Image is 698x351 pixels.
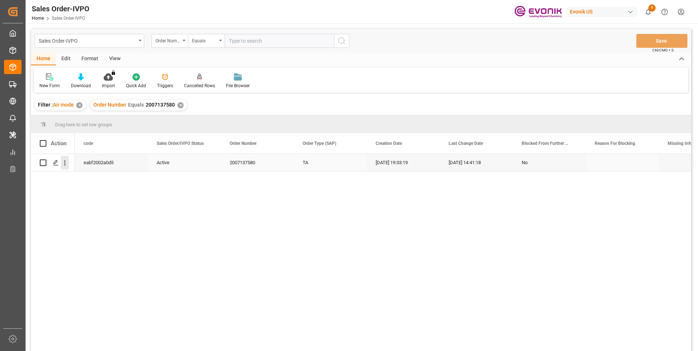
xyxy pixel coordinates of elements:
span: Reason For Blocking [595,141,635,146]
span: Ctrl/CMD + S [652,47,674,53]
span: 9 [648,4,656,12]
div: [DATE] 14:41:18 [440,154,513,171]
input: Type to search [225,34,334,48]
button: Evonik US [567,5,640,19]
div: Press SPACE to select this row. [31,154,75,171]
div: Format [76,53,104,65]
div: Equals [192,36,217,44]
div: Sales Order-IVPO [32,3,89,14]
span: Creation Date [376,141,402,146]
div: View [104,53,126,65]
div: New Form [39,82,60,89]
div: eabf2002a0d5 [75,154,148,171]
span: Last Change Date [449,141,483,146]
span: code [84,141,93,146]
div: [DATE] 19:33:19 [367,154,440,171]
div: File Browser [226,82,250,89]
span: Blocked From Further Processing [522,141,571,146]
div: Evonik US [567,7,637,17]
div: Sales Order-IVPO [39,36,136,45]
div: TA [294,154,367,171]
div: ✕ [76,102,83,108]
div: No [522,154,577,171]
span: Order Number [230,141,257,146]
div: Download [71,82,91,89]
button: open menu [152,34,188,48]
span: Equals [128,102,144,108]
div: Home [31,53,56,65]
div: Cancelled Rows [184,82,215,89]
span: Sales Order/IVPO Status [157,141,204,146]
button: Help Center [656,4,673,20]
button: open menu [35,34,144,48]
img: Evonik-brand-mark-Deep-Purple-RGB.jpeg_1700498283.jpeg [514,5,562,18]
span: Order Type (SAP) [303,141,336,146]
div: Action [51,140,66,147]
div: ✕ [177,102,184,108]
div: Edit [56,53,76,65]
button: show 9 new notifications [640,4,656,20]
span: Order Number [93,102,126,108]
a: Home [32,16,44,21]
span: 2007137580 [146,102,175,108]
span: Filter : [38,102,53,108]
span: Drag here to set row groups [55,122,112,127]
button: search button [334,34,349,48]
div: 2007137580 [221,154,294,171]
button: open menu [188,34,225,48]
span: Air mode [53,102,74,108]
div: Active [157,154,212,171]
div: Quick Add [126,82,146,89]
div: Triggers [157,82,173,89]
button: Save [636,34,687,48]
div: Order Number [156,36,180,44]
